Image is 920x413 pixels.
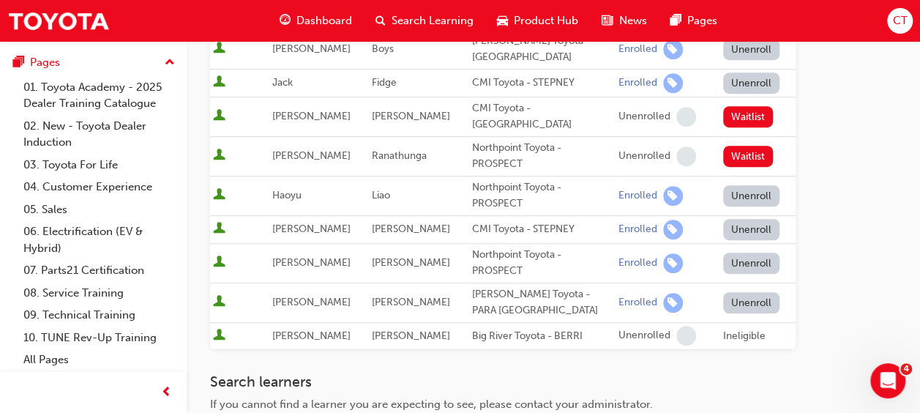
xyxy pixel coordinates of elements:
span: [PERSON_NAME] [372,110,450,122]
a: 07. Parts21 Certification [18,259,181,282]
span: news-icon [602,12,613,30]
div: Northpoint Toyota - PROSPECT [472,140,613,173]
span: [PERSON_NAME] [272,110,351,122]
span: [PERSON_NAME] [272,256,351,269]
div: Unenrolled [618,149,670,163]
span: News [618,12,646,29]
button: CT [887,8,913,34]
span: User is active [213,188,225,203]
span: User is active [213,222,225,237]
span: [PERSON_NAME] [372,330,450,342]
button: Unenroll [723,219,780,240]
a: 06. Electrification (EV & Hybrid) [18,220,181,259]
span: User is active [213,109,225,124]
div: CMI Toyota - STEPNEY [472,221,613,238]
span: [PERSON_NAME] [272,296,351,308]
a: 04. Customer Experience [18,176,181,198]
button: Unenroll [723,292,780,313]
div: Ineligible [723,328,766,345]
span: guage-icon [280,12,291,30]
span: learningRecordVerb_ENROLL-icon [663,186,683,206]
div: Enrolled [618,256,657,270]
span: User is active [213,149,225,163]
a: 08. Service Training [18,282,181,305]
span: [PERSON_NAME] [272,42,351,55]
div: Big River Toyota - BERRI [472,328,613,345]
button: Waitlist [723,146,774,167]
span: [PERSON_NAME] [372,223,450,235]
span: User is active [213,329,225,343]
div: [PERSON_NAME] Toyota - [GEOGRAPHIC_DATA] [472,33,613,66]
a: 03. Toyota For Life [18,154,181,176]
button: Waitlist [723,106,774,127]
span: pages-icon [670,12,681,30]
div: Enrolled [618,76,657,90]
span: CT [892,12,907,29]
a: All Pages [18,349,181,371]
span: 4 [900,363,912,375]
button: Pages [6,49,181,76]
span: pages-icon [13,56,24,70]
span: [PERSON_NAME] [272,223,351,235]
a: 05. Sales [18,198,181,221]
a: search-iconSearch Learning [364,6,485,36]
a: news-iconNews [590,6,658,36]
img: Trak [7,4,110,37]
span: Jack [272,76,293,89]
span: Ranathunga [372,149,427,162]
span: User is active [213,75,225,90]
a: guage-iconDashboard [268,6,364,36]
div: Unenrolled [618,110,670,124]
span: learningRecordVerb_ENROLL-icon [663,253,683,273]
button: Unenroll [723,253,780,274]
span: search-icon [375,12,386,30]
div: CMI Toyota - STEPNEY [472,75,613,92]
a: car-iconProduct Hub [485,6,590,36]
h3: Search learners [210,373,796,390]
span: up-icon [165,53,175,72]
div: Unenrolled [618,329,670,343]
iframe: Intercom live chat [870,363,905,398]
span: [PERSON_NAME] [372,296,450,308]
button: Unenroll [723,39,780,60]
div: Pages [30,54,60,71]
span: [PERSON_NAME] [272,149,351,162]
span: learningRecordVerb_ENROLL-icon [663,73,683,93]
span: User is active [213,295,225,310]
div: [PERSON_NAME] Toyota - PARA [GEOGRAPHIC_DATA] [472,286,613,319]
a: 09. Technical Training [18,304,181,327]
span: Product Hub [514,12,578,29]
span: Pages [687,12,717,29]
button: Unenroll [723,72,780,94]
span: learningRecordVerb_NONE-icon [676,326,696,346]
a: 01. Toyota Academy - 2025 Dealer Training Catalogue [18,76,181,115]
a: 02. New - Toyota Dealer Induction [18,115,181,154]
span: User is active [213,42,225,56]
span: If you cannot find a learner you are expecting to see, please contact your administrator. [210,398,653,411]
a: pages-iconPages [658,6,728,36]
a: 10. TUNE Rev-Up Training [18,327,181,349]
span: [PERSON_NAME] [372,256,450,269]
span: learningRecordVerb_ENROLL-icon [663,293,683,313]
span: Boys [372,42,394,55]
span: [PERSON_NAME] [272,330,351,342]
div: Northpoint Toyota - PROSPECT [472,179,613,212]
span: prev-icon [161,384,172,402]
span: learningRecordVerb_ENROLL-icon [663,220,683,239]
div: Enrolled [618,189,657,203]
span: Dashboard [296,12,352,29]
span: Liao [372,189,390,201]
div: Northpoint Toyota - PROSPECT [472,247,613,280]
div: Enrolled [618,223,657,237]
span: learningRecordVerb_ENROLL-icon [663,40,683,59]
div: Enrolled [618,296,657,310]
span: Fidge [372,76,397,89]
span: Search Learning [392,12,474,29]
span: User is active [213,256,225,270]
span: Haoyu [272,189,302,201]
button: Unenroll [723,185,780,206]
span: learningRecordVerb_NONE-icon [676,107,696,127]
span: car-icon [497,12,508,30]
